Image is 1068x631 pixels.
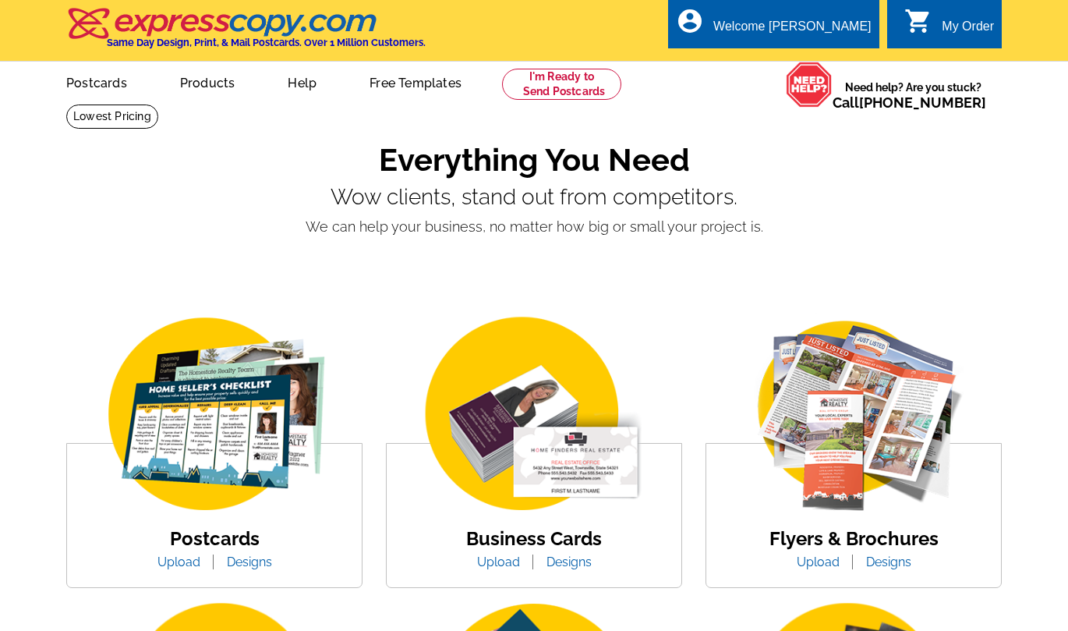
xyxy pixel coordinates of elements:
[82,313,347,518] img: img_postcard.png
[942,19,994,41] div: My Order
[769,527,939,550] a: Flyers & Brochures
[66,185,1002,210] p: Wow clients, stand out from competitors.
[904,17,994,37] a: shopping_cart My Order
[66,141,1002,179] h1: Everything You Need
[146,555,212,569] a: Upload
[66,216,1002,237] p: We can help your business, no matter how big or small your project is.
[66,19,426,48] a: Same Day Design, Print, & Mail Postcards. Over 1 Million Customers.
[721,313,986,518] img: flyer-card.png
[833,80,994,111] span: Need help? Are you stuck?
[535,555,603,569] a: Designs
[466,527,602,550] a: Business Cards
[859,94,986,111] a: [PHONE_NUMBER]
[465,555,532,569] a: Upload
[676,7,704,35] i: account_circle
[786,62,833,108] img: help
[713,19,871,41] div: Welcome [PERSON_NAME]
[401,313,667,518] img: business-card.png
[263,63,341,100] a: Help
[785,555,851,569] a: Upload
[155,63,260,100] a: Products
[904,7,932,35] i: shopping_cart
[215,555,284,569] a: Designs
[170,527,260,550] a: Postcards
[41,63,152,100] a: Postcards
[345,63,486,100] a: Free Templates
[107,37,426,48] h4: Same Day Design, Print, & Mail Postcards. Over 1 Million Customers.
[833,94,986,111] span: Call
[854,555,923,569] a: Designs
